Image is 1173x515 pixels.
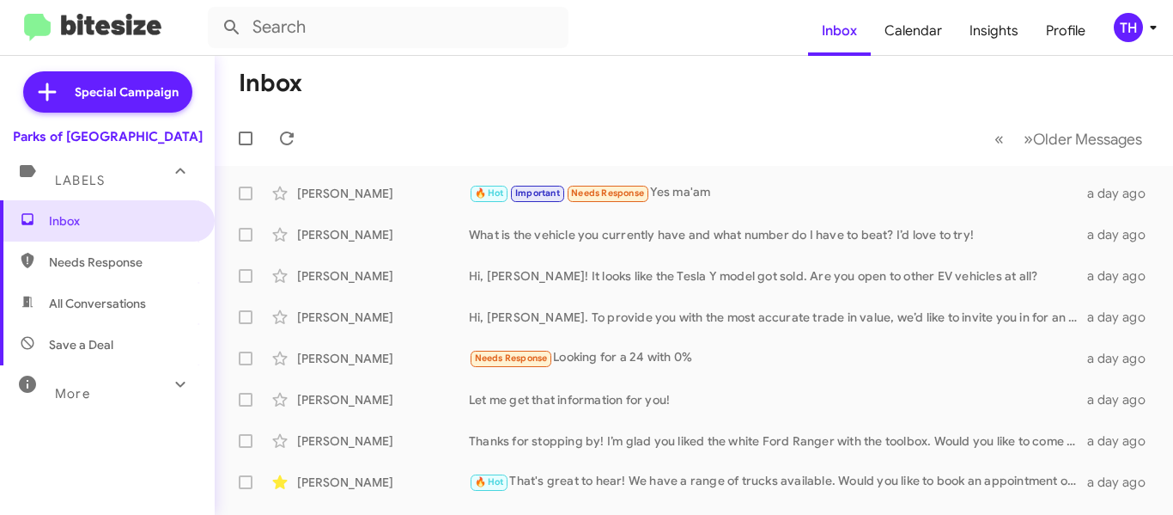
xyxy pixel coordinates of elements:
[13,128,203,145] div: Parks of [GEOGRAPHIC_DATA]
[1099,13,1154,42] button: TH
[469,183,1086,203] div: Yes ma'am
[871,6,956,56] a: Calendar
[55,386,90,402] span: More
[1086,391,1159,408] div: a day ago
[469,391,1086,408] div: Let me get that information for you!
[469,267,1086,285] div: Hi, [PERSON_NAME]! It looks like the Tesla Y model got sold. Are you open to other EV vehicles at...
[1086,267,1159,285] div: a day ago
[469,226,1086,243] div: What is the vehicle you currently have and what number do I have to beat? I’d love to try!
[297,309,469,326] div: [PERSON_NAME]
[984,121,1014,156] button: Previous
[49,295,146,312] span: All Conversations
[1032,6,1099,56] a: Profile
[55,173,105,188] span: Labels
[75,83,179,101] span: Special Campaign
[475,187,504,199] span: 🔥 Hot
[297,226,469,243] div: [PERSON_NAME]
[49,336,113,353] span: Save a Deal
[1086,185,1159,202] div: a day ago
[1024,128,1033,150] span: »
[1033,130,1142,149] span: Older Messages
[23,71,192,113] a: Special Campaign
[475,476,504,487] span: 🔥 Hot
[1086,309,1159,326] div: a day ago
[49,212,195,230] span: Inbox
[469,348,1086,368] div: Looking for a 24 with 0%
[1114,13,1143,42] div: TH
[1086,350,1159,367] div: a day ago
[469,309,1086,326] div: Hi, [PERSON_NAME]. To provide you with the most accurate trade in value, we’d like to invite you ...
[515,187,560,199] span: Important
[1086,226,1159,243] div: a day ago
[808,6,871,56] a: Inbox
[297,432,469,450] div: [PERSON_NAME]
[208,7,568,48] input: Search
[956,6,1032,56] a: Insights
[239,70,302,97] h1: Inbox
[469,472,1086,492] div: That's great to hear! We have a range of trucks available. Would you like to book an appointment ...
[1013,121,1152,156] button: Next
[571,187,644,199] span: Needs Response
[1086,432,1159,450] div: a day ago
[297,350,469,367] div: [PERSON_NAME]
[994,128,1004,150] span: «
[49,254,195,271] span: Needs Response
[297,185,469,202] div: [PERSON_NAME]
[297,267,469,285] div: [PERSON_NAME]
[297,391,469,408] div: [PERSON_NAME]
[985,121,1152,156] nav: Page navigation example
[297,474,469,491] div: [PERSON_NAME]
[1086,474,1159,491] div: a day ago
[469,432,1086,450] div: Thanks for stopping by! I’m glad you liked the white Ford Ranger with the toolbox. Would you like...
[475,353,548,364] span: Needs Response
